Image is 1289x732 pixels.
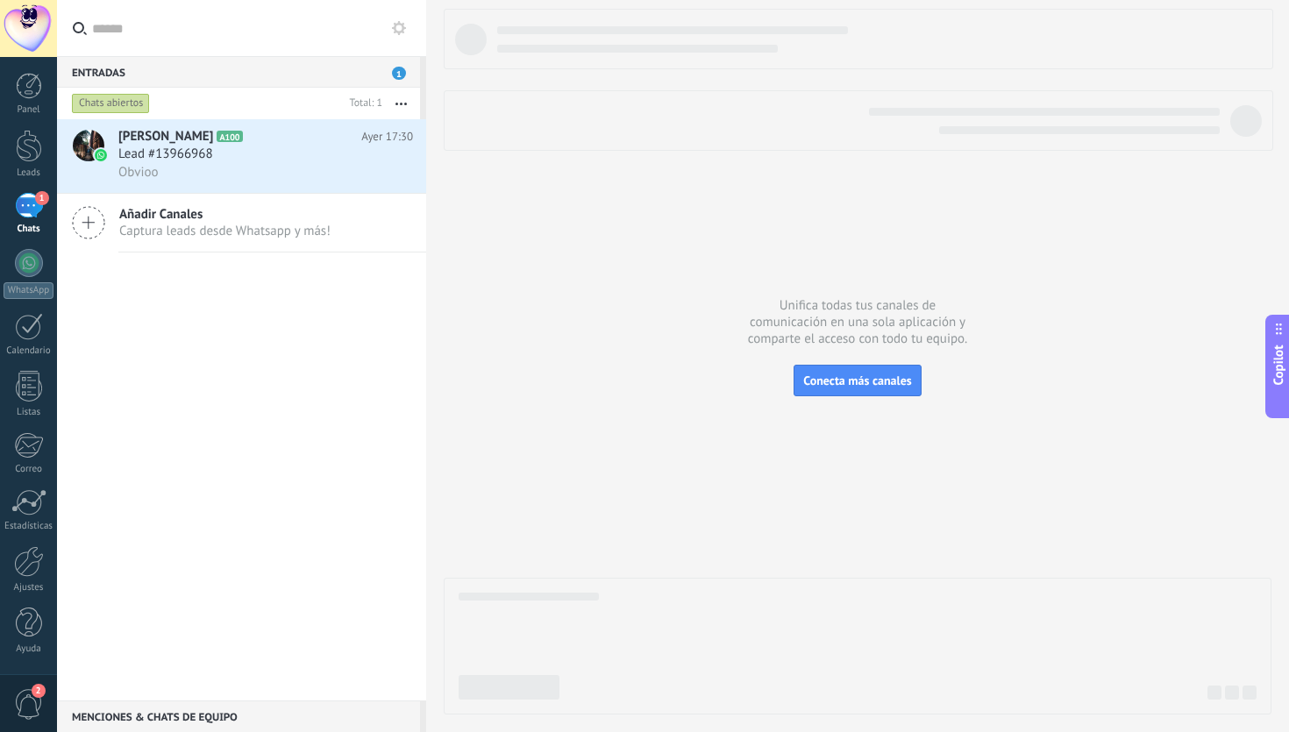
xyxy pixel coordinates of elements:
[57,119,426,193] a: avataricon[PERSON_NAME]A100Ayer 17:30Lead #13966968Obvioo
[119,223,331,239] span: Captura leads desde Whatsapp y más!
[72,93,150,114] div: Chats abiertos
[794,365,921,396] button: Conecta más canales
[118,164,159,181] span: Obvioo
[4,407,54,418] div: Listas
[119,206,331,223] span: Añadir Canales
[4,282,53,299] div: WhatsApp
[392,67,406,80] span: 1
[361,128,413,146] span: Ayer 17:30
[118,128,213,146] span: [PERSON_NAME]
[95,149,107,161] img: icon
[382,88,420,119] button: Más
[4,582,54,593] div: Ajustes
[35,191,49,205] span: 1
[4,464,54,475] div: Correo
[4,643,54,655] div: Ayuda
[32,684,46,698] span: 2
[803,373,911,388] span: Conecta más canales
[118,146,213,163] span: Lead #13966968
[4,104,54,116] div: Panel
[1270,345,1287,385] span: Copilot
[57,56,420,88] div: Entradas
[4,167,54,179] div: Leads
[217,131,242,142] span: A100
[4,224,54,235] div: Chats
[4,345,54,357] div: Calendario
[343,95,382,112] div: Total: 1
[57,700,420,732] div: Menciones & Chats de equipo
[4,521,54,532] div: Estadísticas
